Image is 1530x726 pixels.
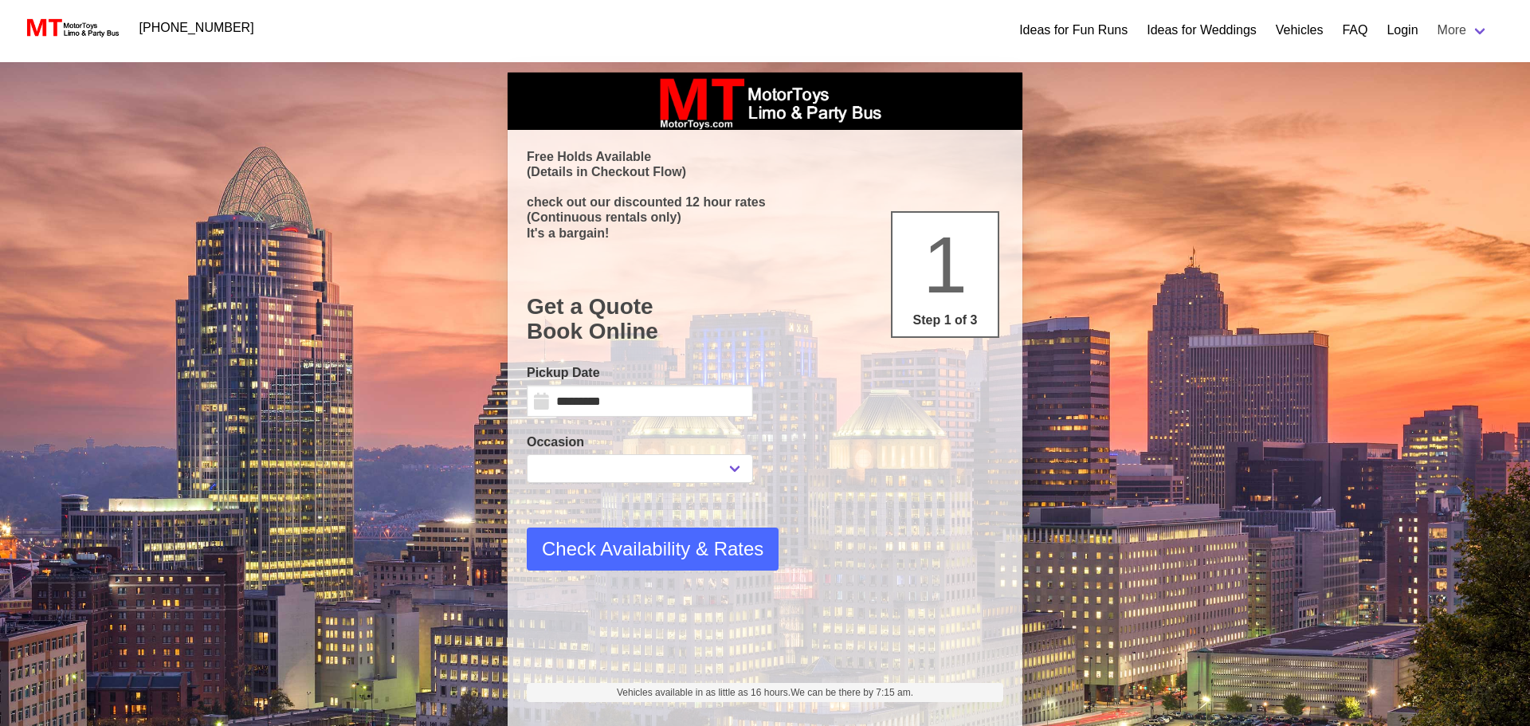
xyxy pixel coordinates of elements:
label: Pickup Date [527,363,753,383]
p: check out our discounted 12 hour rates [527,194,1003,210]
p: Free Holds Available [527,149,1003,164]
a: [PHONE_NUMBER] [130,12,264,44]
a: More [1428,14,1498,46]
span: Check Availability & Rates [542,535,763,563]
p: It's a bargain! [527,226,1003,241]
span: Vehicles available in as little as 16 hours. [617,685,913,700]
img: MotorToys Logo [22,17,120,39]
label: Occasion [527,433,753,452]
a: Ideas for Fun Runs [1019,21,1128,40]
h1: Get a Quote Book Online [527,294,1003,344]
a: Login [1387,21,1418,40]
img: box_logo_brand.jpeg [645,73,885,130]
span: 1 [923,220,967,309]
span: We can be there by 7:15 am. [790,687,913,698]
p: (Continuous rentals only) [527,210,1003,225]
a: FAQ [1342,21,1367,40]
p: Step 1 of 3 [899,311,991,330]
p: (Details in Checkout Flow) [527,164,1003,179]
a: Vehicles [1276,21,1324,40]
a: Ideas for Weddings [1147,21,1257,40]
button: Check Availability & Rates [527,528,779,571]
